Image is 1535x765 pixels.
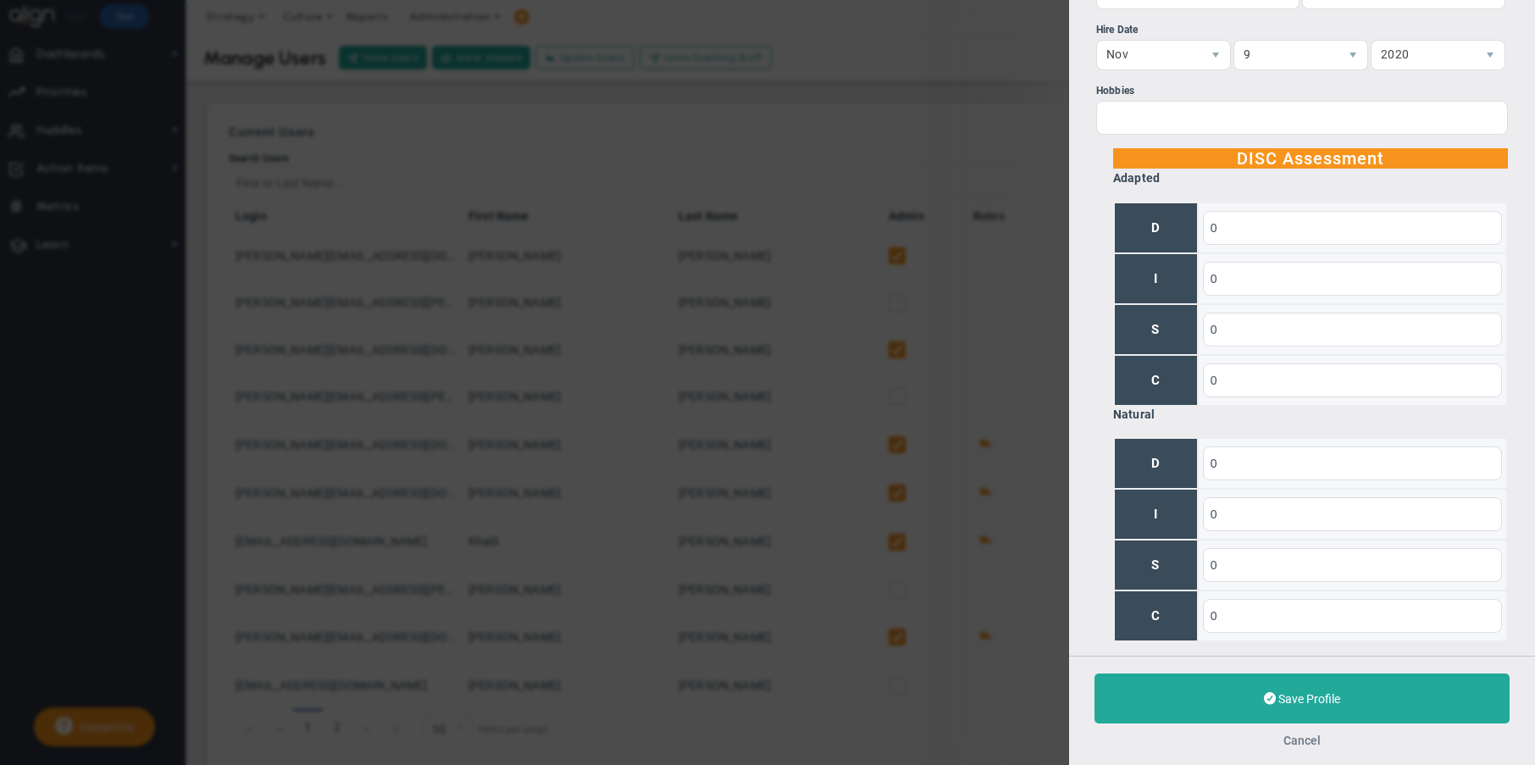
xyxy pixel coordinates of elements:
button: Cancel [1283,734,1321,747]
h4: Natural [1113,407,1508,422]
h3: DISC Assessment [1113,148,1508,169]
h3: I [1119,271,1193,286]
h3: D [1119,220,1193,236]
h3: C [1119,373,1193,388]
span: select [1476,41,1505,69]
h3: S [1119,557,1193,573]
h3: D [1119,456,1193,471]
button: Save Profile [1094,674,1510,723]
span: Nov [1097,41,1201,69]
span: select [1338,41,1367,69]
span: Save Profile [1278,692,1340,706]
span: 9 [1234,41,1338,69]
input: Hobbies [1096,101,1508,135]
span: 2020 [1372,41,1476,69]
div: Hire Date [1096,22,1508,38]
h3: I [1119,507,1193,522]
div: Hobbies [1096,83,1508,99]
span: select [1201,41,1230,69]
h3: S [1119,322,1193,337]
h4: Adapted [1113,170,1508,186]
h3: C [1119,608,1193,624]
